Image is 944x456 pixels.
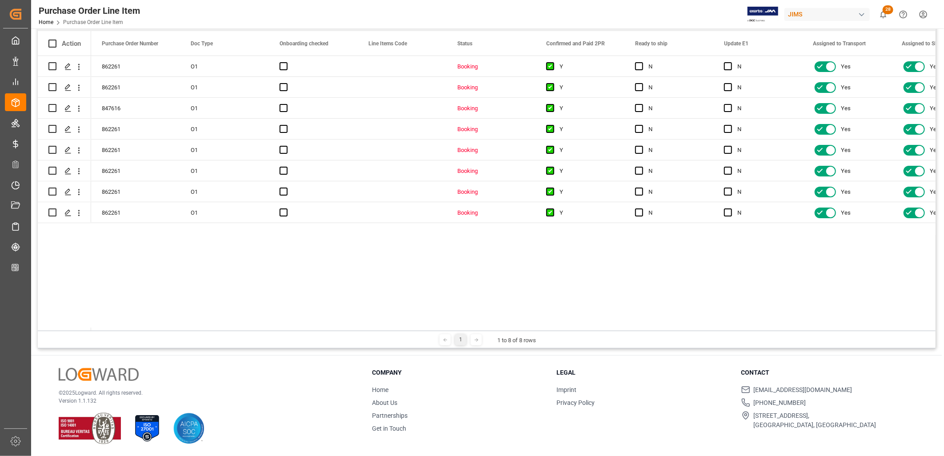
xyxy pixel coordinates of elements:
[724,40,748,47] span: Update E1
[648,140,703,160] div: N
[132,413,163,444] img: ISO 27001 Certification
[91,56,180,76] div: 862261
[457,40,472,47] span: Status
[59,368,139,381] img: Logward Logo
[39,4,140,17] div: Purchase Order Line Item
[754,411,876,430] span: [STREET_ADDRESS], [GEOGRAPHIC_DATA], [GEOGRAPHIC_DATA]
[841,182,851,202] span: Yes
[754,385,852,395] span: [EMAIL_ADDRESS][DOMAIN_NAME]
[560,119,614,140] div: Y
[560,77,614,98] div: Y
[560,161,614,181] div: Y
[841,56,851,77] span: Yes
[737,182,792,202] div: N
[648,161,703,181] div: N
[191,40,213,47] span: Doc Type
[38,98,91,119] div: Press SPACE to select this row.
[648,98,703,119] div: N
[91,77,180,97] div: 862261
[841,161,851,181] span: Yes
[930,77,940,98] span: Yes
[635,40,668,47] span: Ready to ship
[648,56,703,77] div: N
[102,40,158,47] span: Purchase Order Number
[180,140,269,160] div: O1
[930,98,940,119] span: Yes
[560,56,614,77] div: Y
[930,140,940,160] span: Yes
[556,386,576,393] a: Imprint
[930,161,940,181] span: Yes
[737,98,792,119] div: N
[841,119,851,140] span: Yes
[457,161,525,181] div: Booking
[560,98,614,119] div: Y
[180,98,269,118] div: O1
[91,181,180,202] div: 862261
[372,412,408,419] a: Partnerships
[62,40,81,48] div: Action
[930,203,940,223] span: Yes
[38,119,91,140] div: Press SPACE to select this row.
[883,5,893,14] span: 28
[457,98,525,119] div: Booking
[648,119,703,140] div: N
[737,161,792,181] div: N
[741,368,915,377] h3: Contact
[372,386,388,393] a: Home
[457,77,525,98] div: Booking
[560,203,614,223] div: Y
[180,181,269,202] div: O1
[873,4,893,24] button: show 28 new notifications
[556,368,730,377] h3: Legal
[91,160,180,181] div: 862261
[737,119,792,140] div: N
[546,40,605,47] span: Confirmed and Paid 2PR
[455,334,466,345] div: 1
[930,56,940,77] span: Yes
[180,119,269,139] div: O1
[457,203,525,223] div: Booking
[180,77,269,97] div: O1
[841,203,851,223] span: Yes
[930,182,940,202] span: Yes
[841,77,851,98] span: Yes
[737,56,792,77] div: N
[560,182,614,202] div: Y
[173,413,204,444] img: AICPA SOC
[648,182,703,202] div: N
[91,98,180,118] div: 847616
[372,368,545,377] h3: Company
[737,140,792,160] div: N
[737,203,792,223] div: N
[648,203,703,223] div: N
[372,399,397,406] a: About Us
[38,56,91,77] div: Press SPACE to select this row.
[457,182,525,202] div: Booking
[180,160,269,181] div: O1
[754,398,806,408] span: [PHONE_NUMBER]
[38,181,91,202] div: Press SPACE to select this row.
[893,4,913,24] button: Help Center
[91,119,180,139] div: 862261
[91,140,180,160] div: 862261
[59,389,350,397] p: © 2025 Logward. All rights reserved.
[748,7,778,22] img: Exertis%20JAM%20-%20Email%20Logo.jpg_1722504956.jpg
[39,19,53,25] a: Home
[560,140,614,160] div: Y
[784,8,870,21] div: JIMS
[91,202,180,223] div: 862261
[59,397,350,405] p: Version 1.1.132
[180,56,269,76] div: O1
[497,336,536,345] div: 1 to 8 of 8 rows
[38,77,91,98] div: Press SPACE to select this row.
[372,425,406,432] a: Get in Touch
[368,40,407,47] span: Line Items Code
[784,6,873,23] button: JIMS
[841,140,851,160] span: Yes
[457,119,525,140] div: Booking
[556,399,595,406] a: Privacy Policy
